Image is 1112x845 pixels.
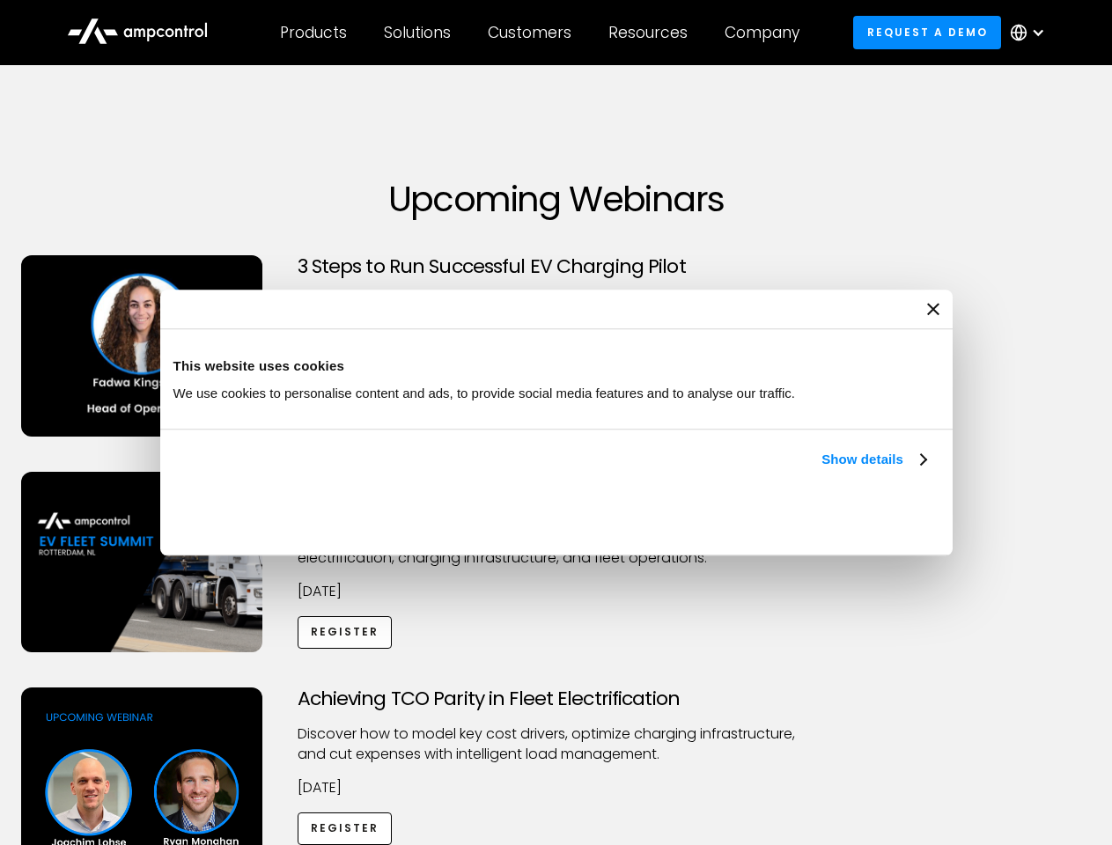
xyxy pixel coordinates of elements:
[21,178,1092,220] h1: Upcoming Webinars
[298,687,815,710] h3: Achieving TCO Parity in Fleet Electrification
[927,303,939,315] button: Close banner
[298,255,815,278] h3: 3 Steps to Run Successful EV Charging Pilot
[488,23,571,42] div: Customers
[384,23,451,42] div: Solutions
[280,23,347,42] div: Products
[173,356,939,377] div: This website uses cookies
[298,724,815,764] p: Discover how to model key cost drivers, optimize charging infrastructure, and cut expenses with i...
[298,582,815,601] p: [DATE]
[608,23,688,42] div: Resources
[725,23,799,42] div: Company
[298,778,815,797] p: [DATE]
[298,812,393,845] a: Register
[821,449,925,470] a: Show details
[680,490,932,541] button: Okay
[298,616,393,649] a: Register
[853,16,1001,48] a: Request a demo
[173,386,796,400] span: We use cookies to personalise content and ads, to provide social media features and to analyse ou...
